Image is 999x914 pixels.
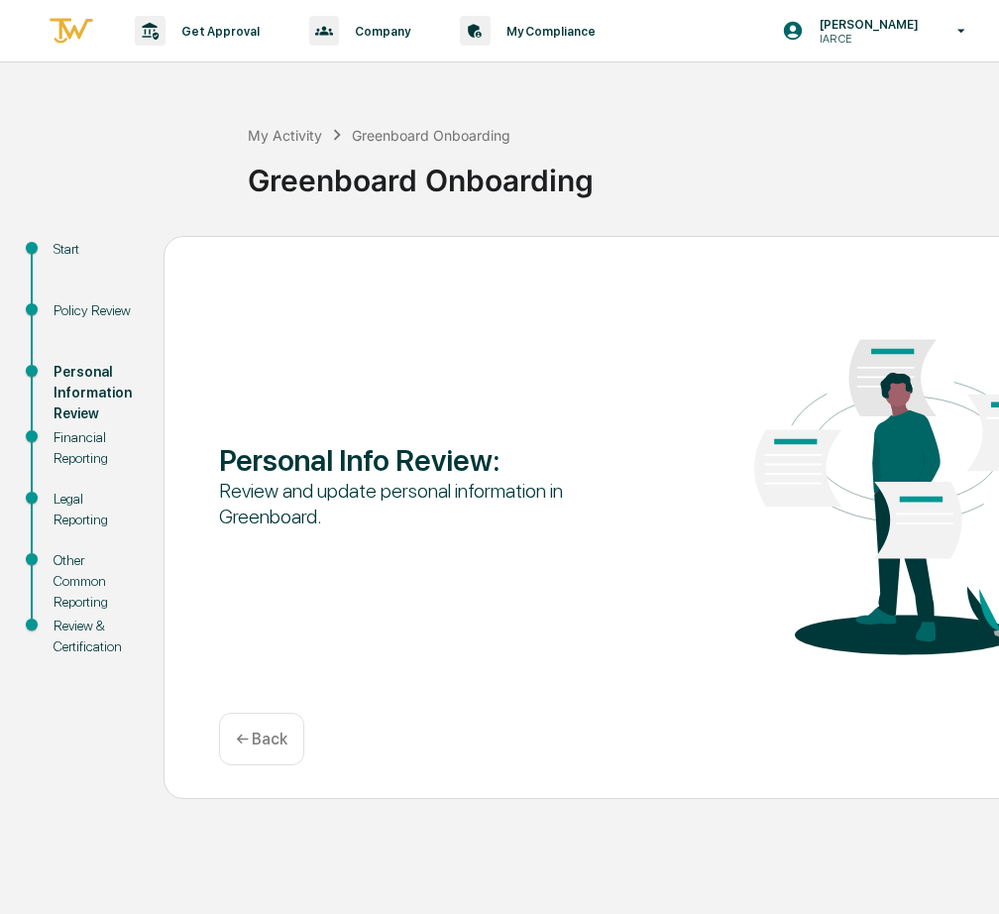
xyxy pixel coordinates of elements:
[219,442,610,478] div: Personal Info Review :
[804,32,929,46] p: IAR CE
[48,15,95,48] img: logo
[166,24,270,39] p: Get Approval
[804,17,929,32] p: [PERSON_NAME]
[54,300,132,321] div: Policy Review
[54,239,132,260] div: Start
[219,478,610,529] div: Review and update personal information in Greenboard.
[339,24,420,39] p: Company
[352,127,510,144] div: Greenboard Onboarding
[491,24,606,39] p: My Compliance
[248,127,322,144] div: My Activity
[236,730,287,748] p: ← Back
[936,849,989,902] iframe: Open customer support
[54,489,132,530] div: Legal Reporting
[54,427,132,469] div: Financial Reporting
[54,616,132,657] div: Review & Certification
[54,550,132,613] div: Other Common Reporting
[248,147,989,198] div: Greenboard Onboarding
[54,362,132,424] div: Personal Information Review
